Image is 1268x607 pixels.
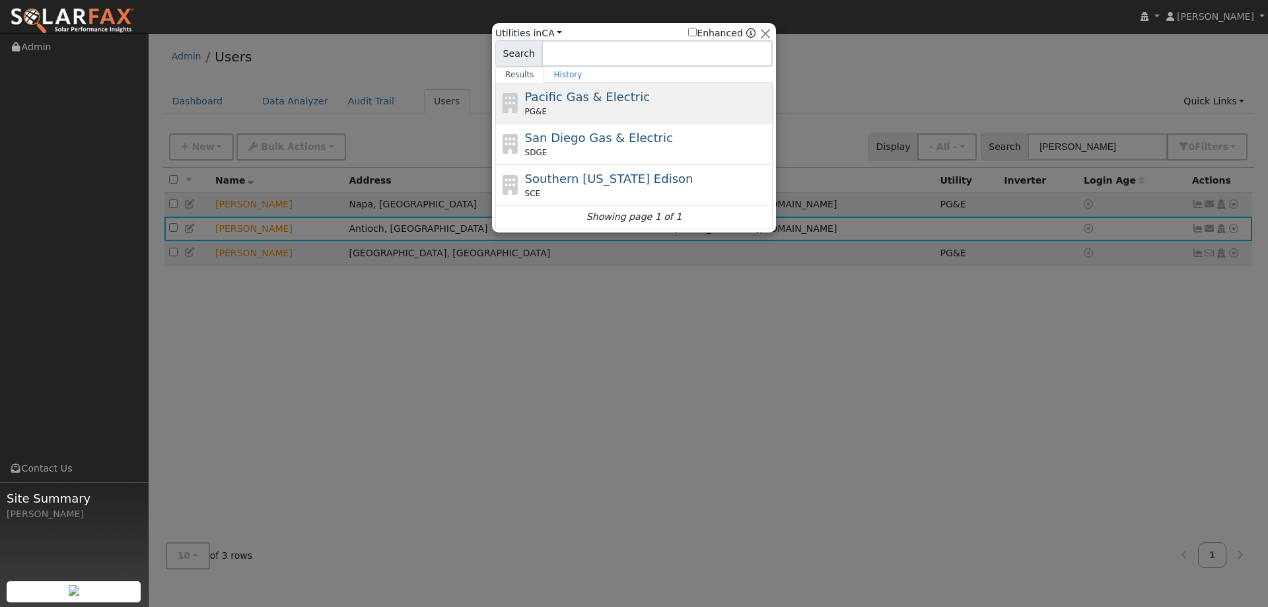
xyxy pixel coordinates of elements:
span: SDGE [525,147,547,159]
span: San Diego Gas & Electric [525,131,673,145]
span: Pacific Gas & Electric [525,90,650,104]
span: Southern [US_STATE] Edison [525,172,693,186]
a: Enhanced Providers [746,28,756,38]
div: [PERSON_NAME] [7,507,141,521]
i: Showing page 1 of 1 [586,210,682,224]
label: Enhanced [688,26,743,40]
span: Search [495,40,542,67]
span: Utilities in [495,26,562,40]
span: SCE [525,188,541,199]
img: SolarFax [10,7,134,35]
span: PG&E [525,106,547,118]
a: Results [495,67,544,83]
span: Show enhanced providers [688,26,756,40]
img: retrieve [69,585,79,596]
span: [PERSON_NAME] [1177,11,1254,22]
a: History [544,67,592,83]
a: CA [542,28,562,38]
input: Enhanced [688,28,697,36]
span: Site Summary [7,489,141,507]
